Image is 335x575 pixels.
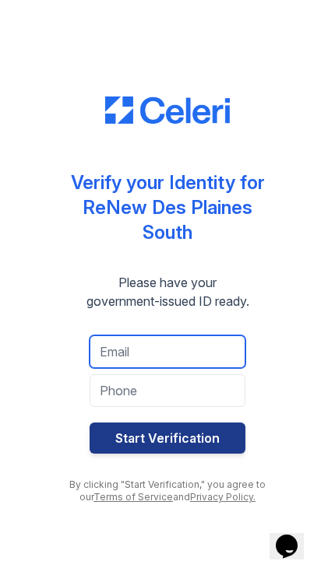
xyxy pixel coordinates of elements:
div: Verify your Identity for ReNew Des Plaines South [58,170,277,245]
a: Terms of Service [93,491,173,503]
iframe: chat widget [270,513,319,559]
input: Phone [90,374,245,407]
div: By clicking "Start Verification," you agree to our and [58,479,277,503]
div: Please have your government-issued ID ready. [86,273,249,310]
img: CE_Logo_Blue-a8612792a0a2168367f1c8372b55b34899dd931a85d93a1a3d3e32e68fde9ad4.png [105,96,230,124]
a: Privacy Policy. [190,491,256,503]
input: Email [90,335,245,368]
button: Start Verification [90,422,245,454]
